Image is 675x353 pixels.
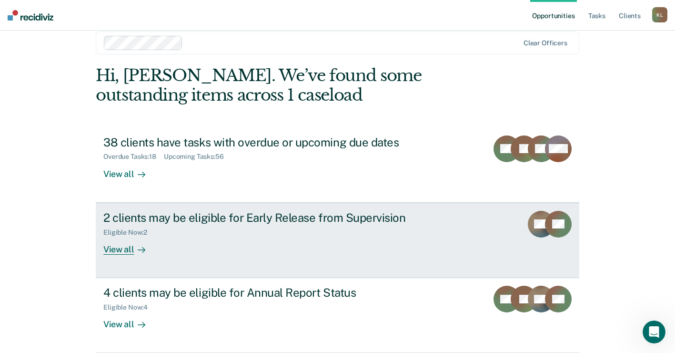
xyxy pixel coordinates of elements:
[643,321,665,343] iframe: Intercom live chat
[164,153,232,161] div: Upcoming Tasks : 56
[524,39,567,47] div: Clear officers
[8,10,53,21] img: Recidiviz
[652,7,667,22] button: KL
[103,236,157,255] div: View all
[103,311,157,330] div: View all
[652,7,667,22] div: K L
[103,211,438,225] div: 2 clients may be eligible for Early Release from Supervision
[103,228,155,237] div: Eligible Now : 2
[96,66,483,105] div: Hi, [PERSON_NAME]. We’ve found some outstanding items across 1 caseload
[96,128,579,203] a: 38 clients have tasks with overdue or upcoming due datesOverdue Tasks:18Upcoming Tasks:56View all
[103,286,438,300] div: 4 clients may be eligible for Annual Report Status
[103,161,157,179] div: View all
[103,153,164,161] div: Overdue Tasks : 18
[96,278,579,353] a: 4 clients may be eligible for Annual Report StatusEligible Now:4View all
[103,135,438,149] div: 38 clients have tasks with overdue or upcoming due dates
[96,203,579,278] a: 2 clients may be eligible for Early Release from SupervisionEligible Now:2View all
[103,303,155,311] div: Eligible Now : 4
